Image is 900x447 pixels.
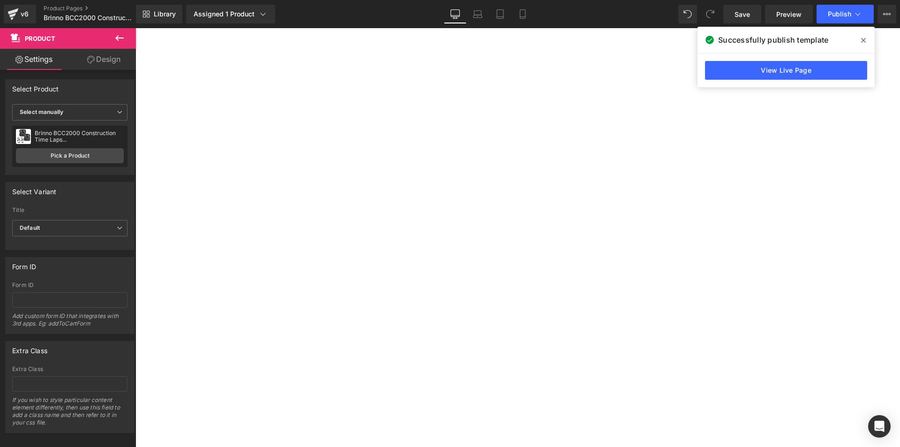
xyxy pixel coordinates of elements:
button: Undo [678,5,697,23]
div: If you wish to style particular content element differently, then use this field to add a class n... [12,396,127,432]
div: Extra Class [12,366,127,372]
button: Redo [701,5,720,23]
span: Successfully publish template [718,34,828,45]
span: Product [25,35,55,42]
a: Desktop [444,5,466,23]
span: Brinno BCC2000 Construction Time Lapse Camera with Industrial Clamp and Case - 2 Pack [44,14,134,22]
a: Design [70,49,138,70]
div: Form ID [12,282,127,288]
div: Open Intercom Messenger [868,415,891,438]
a: v6 [4,5,36,23]
a: New Library [136,5,182,23]
a: Mobile [511,5,534,23]
label: Title [12,207,127,216]
b: Default [20,224,40,231]
div: Select Product [12,80,59,93]
button: More [877,5,896,23]
button: Publish [817,5,874,23]
img: pImage [16,129,31,144]
div: Form ID [12,258,36,271]
b: Select manually [20,108,63,115]
span: Save [735,9,750,19]
a: Pick a Product [16,148,124,163]
div: Add custom form ID that integrates with 3rd apps. Eg: addToCartForm [12,312,127,333]
a: Product Pages [44,5,151,12]
span: Library [154,10,176,18]
a: View Live Page [705,61,867,80]
div: v6 [19,8,30,20]
a: Tablet [489,5,511,23]
div: Assigned 1 Product [194,9,268,19]
div: Select Variant [12,182,57,196]
a: Preview [765,5,813,23]
div: Brinno BCC2000 Construction Time Laps... [35,130,124,143]
a: Laptop [466,5,489,23]
div: Extra Class [12,341,47,355]
span: Preview [776,9,802,19]
span: Publish [828,10,851,18]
